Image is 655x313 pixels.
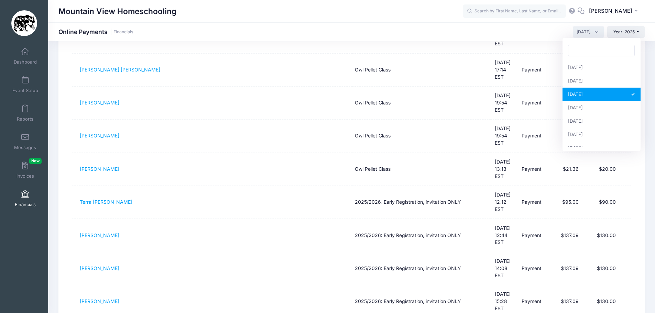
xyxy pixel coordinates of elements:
[518,87,545,120] td: Payment
[582,219,619,252] td: $130.00
[518,186,545,219] td: Payment
[352,120,492,153] td: Owl Pellet Class
[80,265,119,271] a: [PERSON_NAME]
[17,173,34,179] span: Invoices
[563,88,641,101] li: [DATE]
[582,186,619,219] td: $90.00
[545,54,582,87] td: $10.84
[29,158,42,164] span: New
[352,186,492,219] td: 2025/2026: Early Registration, invitation ONLY
[545,153,582,186] td: $21.36
[9,130,42,154] a: Messages
[80,100,119,105] a: [PERSON_NAME]
[563,74,641,88] li: [DATE]
[563,141,641,155] li: [DATE]
[582,252,619,285] td: $130.00
[9,187,42,211] a: Financials
[14,59,37,65] span: Dashboard
[607,26,645,38] button: Year: 2025
[563,114,641,128] li: [DATE]
[491,120,518,153] td: [DATE] 19:54 EST
[589,7,632,15] span: [PERSON_NAME]
[352,87,492,120] td: Owl Pellet Class
[352,153,492,186] td: Owl Pellet Class
[563,61,641,74] li: [DATE]
[11,10,37,36] img: Mountain View Homeschooling
[545,219,582,252] td: $137.09
[568,45,635,56] input: Search
[613,29,635,34] span: Year: 2025
[518,120,545,153] td: Payment
[113,30,133,35] a: Financials
[14,145,36,150] span: Messages
[545,120,582,153] td: $21.36
[563,128,641,141] li: [DATE]
[518,252,545,285] td: Payment
[17,116,33,122] span: Reports
[352,54,492,87] td: Owl Pellet Class
[9,101,42,125] a: Reports
[80,232,119,238] a: [PERSON_NAME]
[9,44,42,68] a: Dashboard
[9,72,42,97] a: Event Setup
[545,186,582,219] td: $95.00
[80,199,132,205] a: Terra [PERSON_NAME]
[80,67,160,72] a: [PERSON_NAME] [PERSON_NAME]
[352,252,492,285] td: 2025/2026: Early Registration, invitation ONLY
[463,4,566,18] input: Search by First Name, Last Name, or Email...
[577,29,590,35] span: March 2025
[518,219,545,252] td: Payment
[12,88,38,93] span: Event Setup
[58,28,133,35] h1: Online Payments
[80,133,119,138] a: [PERSON_NAME]
[491,54,518,87] td: [DATE] 17:14 EST
[58,3,176,19] h1: Mountain View Homeschooling
[352,219,492,252] td: 2025/2026: Early Registration, invitation ONLY
[491,219,518,252] td: [DATE] 12:44 EST
[80,166,119,172] a: [PERSON_NAME]
[563,101,641,114] li: [DATE]
[518,153,545,186] td: Payment
[80,298,119,304] a: [PERSON_NAME]
[491,186,518,219] td: [DATE] 12:12 EST
[518,54,545,87] td: Payment
[15,202,36,208] span: Financials
[582,153,619,186] td: $20.00
[585,3,645,19] button: [PERSON_NAME]
[545,87,582,120] td: $21.36
[491,153,518,186] td: [DATE] 13:13 EST
[545,252,582,285] td: $137.09
[573,26,604,38] span: March 2025
[9,158,42,182] a: InvoicesNew
[491,87,518,120] td: [DATE] 19:54 EST
[491,252,518,285] td: [DATE] 14:08 EST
